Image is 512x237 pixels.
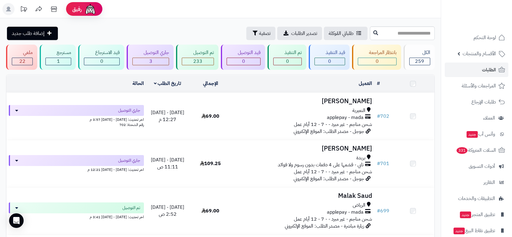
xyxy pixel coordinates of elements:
[154,80,181,87] a: تاريخ الطلب
[12,49,33,56] div: ملغي
[445,111,508,125] a: العملاء
[149,58,152,65] span: 3
[234,145,372,152] h3: [PERSON_NAME]
[234,192,372,199] h3: Malak Saud
[266,45,308,70] a: تم التنفيذ 0
[227,49,261,56] div: قيد التوصيل
[77,45,125,70] a: قيد الاسترجاع 0
[84,3,96,15] img: ai-face.png
[151,109,184,123] span: [DATE] - [DATE] 12:27 م
[445,63,508,77] a: الطلبات
[377,80,380,87] a: #
[467,131,478,138] span: جديد
[445,191,508,206] a: التطبيقات والخدمات
[5,45,38,70] a: ملغي 22
[220,45,266,70] a: قيد التوصيل 0
[234,98,372,105] h3: [PERSON_NAME]
[463,49,496,58] span: الأقسام والمنتجات
[38,45,77,70] a: مسترجع 1
[471,98,496,106] span: طلبات الإرجاع
[327,114,364,121] span: applepay - mada
[133,58,169,65] div: 3
[274,58,301,65] div: 0
[125,45,175,70] a: جاري التوصيل 3
[445,127,508,141] a: وآتس آبجديد
[175,45,219,70] a: تم التوصيل 233
[122,205,140,211] span: تم التوصيل
[277,27,322,40] a: تصدير الطلبات
[353,202,365,209] span: الرياض
[377,207,389,215] a: #699
[151,156,184,171] span: [DATE] - [DATE] 11:11 ص
[376,58,379,65] span: 0
[453,226,495,235] span: تطبيق نقاط البيع
[201,113,219,120] span: 69.00
[286,58,289,65] span: 0
[445,207,508,222] a: تطبيق المتجرجديد
[227,58,260,65] div: 0
[445,143,508,157] a: السلات المتروكة331
[460,212,471,218] span: جديد
[259,30,271,37] span: تصفية
[201,207,219,215] span: 69.00
[457,147,467,154] span: 331
[84,49,120,56] div: قيد الاسترجاع
[377,113,389,120] a: #702
[273,49,302,56] div: تم التنفيذ
[314,49,345,56] div: قيد التنفيذ
[415,58,424,65] span: 259
[242,58,245,65] span: 0
[456,146,496,154] span: السلات المتروكة
[291,30,317,37] span: تصدير الطلبات
[151,204,184,218] span: [DATE] - [DATE] 2:52 ص
[482,66,496,74] span: الطلبات
[454,228,465,234] span: جديد
[377,113,380,120] span: #
[327,209,364,216] span: applepay - mada
[459,210,495,219] span: تطبيق المتجر
[445,175,508,190] a: التقارير
[358,49,397,56] div: بانتظار المراجعة
[377,160,389,167] a: #701
[9,213,144,220] div: اخر تحديث: [DATE] - [DATE] 3:41 م
[9,116,144,122] div: اخر تحديث: [DATE] - [DATE] 3:57 م
[352,107,365,114] span: النعيرية
[308,45,351,70] a: قيد التنفيذ 0
[12,30,45,37] span: إضافة طلب جديد
[200,160,221,167] span: 109.25
[132,80,144,87] a: الحالة
[356,154,365,161] span: بريدة
[100,58,103,65] span: 0
[19,58,25,65] span: 22
[466,130,495,138] span: وآتس آب
[483,114,495,122] span: العملاء
[72,5,82,13] span: رفيق
[9,213,24,228] div: Open Intercom Messenger
[462,82,496,90] span: المراجعات والأسئلة
[474,33,496,42] span: لوحة التحكم
[84,58,119,65] div: 0
[471,16,506,29] img: logo-2.png
[203,80,218,87] a: الإجمالي
[294,175,364,182] span: جوجل - مصدر الطلب: الموقع الإلكتروني
[182,49,214,56] div: تم التوصيل
[294,168,372,175] span: شحن مناجم - غير مبرد - - 7 - 12 أيام عمل
[193,58,202,65] span: 233
[285,222,364,230] span: زيارة مباشرة - مصدر الطلب: الموقع الإلكتروني
[445,159,508,174] a: أدوات التسويق
[294,128,364,135] span: جوجل - مصدر الطلب: الموقع الإلكتروني
[118,107,140,113] span: جاري التوصيل
[315,58,345,65] div: 0
[358,58,396,65] div: 0
[294,121,372,128] span: شحن مناجم - غير مبرد - - 7 - 12 أيام عمل
[278,161,364,168] span: تابي - قسّمها على 4 دفعات بدون رسوم ولا فوائد
[445,79,508,93] a: المراجعات والأسئلة
[351,45,402,70] a: بانتظار المراجعة 0
[16,3,31,17] a: تحديثات المنصة
[246,27,275,40] button: تصفية
[329,30,354,37] span: طلباتي المُوكلة
[57,58,60,65] span: 1
[328,58,331,65] span: 0
[46,58,71,65] div: 1
[377,207,380,215] span: #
